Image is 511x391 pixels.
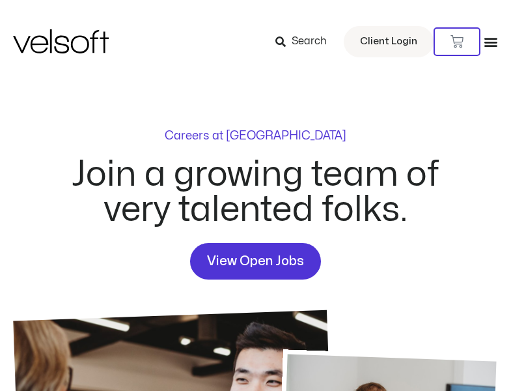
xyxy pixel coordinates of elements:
[165,130,346,142] p: Careers at [GEOGRAPHIC_DATA]
[57,157,455,227] h2: Join a growing team of very talented folks.
[292,33,327,50] span: Search
[484,35,498,49] div: Menu Toggle
[13,29,109,53] img: Velsoft Training Materials
[207,251,304,272] span: View Open Jobs
[275,31,336,53] a: Search
[190,243,321,280] a: View Open Jobs
[360,33,417,50] span: Client Login
[344,26,434,57] a: Client Login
